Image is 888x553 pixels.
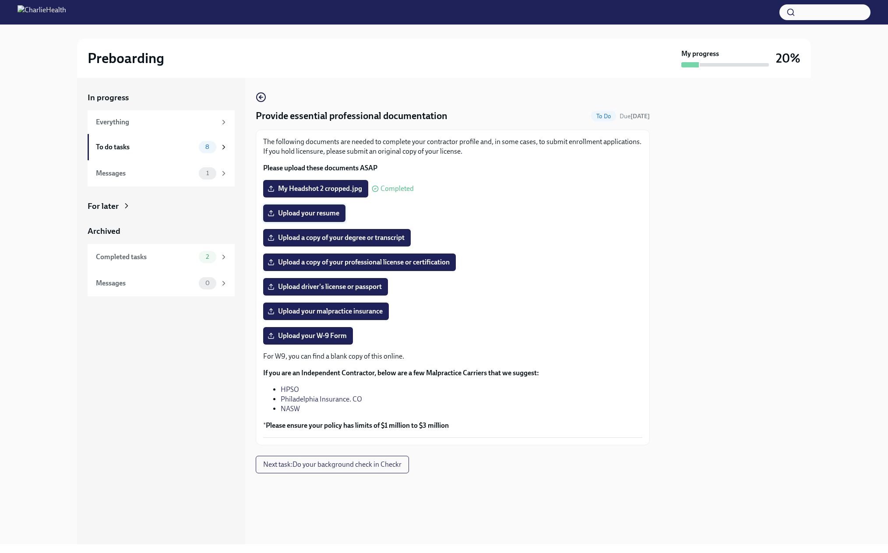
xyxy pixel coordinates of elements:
[200,144,215,150] span: 8
[269,209,339,218] span: Upload your resume
[263,369,539,377] strong: If you are an Independent Contractor, below are a few Malpractice Carriers that we suggest:
[18,5,66,19] img: CharlieHealth
[201,254,214,260] span: 2
[88,225,235,237] a: Archived
[96,278,195,288] div: Messages
[88,49,164,67] h2: Preboarding
[776,50,800,66] h3: 20%
[620,112,650,120] span: September 1st, 2025 07:00
[96,252,195,262] div: Completed tasks
[96,117,216,127] div: Everything
[88,201,235,212] a: For later
[263,327,353,345] label: Upload your W-9 Form
[269,282,382,291] span: Upload driver's license or passport
[88,244,235,270] a: Completed tasks2
[269,233,405,242] span: Upload a copy of your degree or transcript
[263,352,642,361] p: For W9, you can find a blank copy of this online.
[631,113,650,120] strong: [DATE]
[269,331,347,340] span: Upload your W-9 Form
[269,258,450,267] span: Upload a copy of your professional license or certification
[263,254,456,271] label: Upload a copy of your professional license or certification
[591,113,616,120] span: To Do
[88,270,235,296] a: Messages0
[381,185,414,192] span: Completed
[269,307,383,316] span: Upload your malpractice insurance
[263,204,345,222] label: Upload your resume
[96,169,195,178] div: Messages
[256,456,409,473] button: Next task:Do your background check in Checkr
[281,385,299,394] a: HPSO
[266,421,449,430] strong: Please ensure your policy has limits of $1 million to $3 million
[263,278,388,296] label: Upload driver's license or passport
[96,142,195,152] div: To do tasks
[263,303,389,320] label: Upload your malpractice insurance
[263,460,402,469] span: Next task : Do your background check in Checkr
[88,201,119,212] div: For later
[681,49,719,59] strong: My progress
[281,405,300,413] a: NASW
[88,134,235,160] a: To do tasks8
[88,110,235,134] a: Everything
[263,164,377,172] strong: Please upload these documents ASAP
[201,170,214,176] span: 1
[263,137,642,156] p: The following documents are needed to complete your contractor profile and, in some cases, to sub...
[200,280,215,286] span: 0
[263,229,411,247] label: Upload a copy of your degree or transcript
[281,395,362,403] a: Philadelphia Insurance. CO
[88,160,235,187] a: Messages1
[256,109,448,123] h4: Provide essential professional documentation
[88,92,235,103] a: In progress
[269,184,362,193] span: My Headshot 2 cropped.jpg
[620,113,650,120] span: Due
[263,180,368,197] label: My Headshot 2 cropped.jpg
